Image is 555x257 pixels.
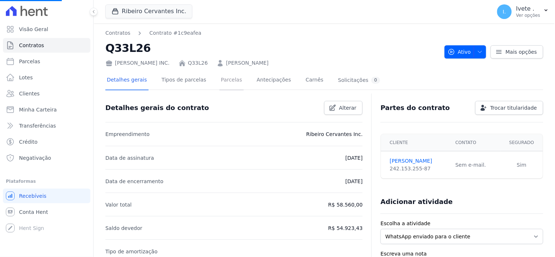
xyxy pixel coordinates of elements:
[19,90,40,97] span: Clientes
[3,205,90,219] a: Conta Hent
[226,59,269,67] a: [PERSON_NAME]
[3,54,90,69] a: Parcelas
[105,154,154,162] p: Data de assinatura
[19,106,57,113] span: Minha Carteira
[516,5,540,12] p: Ivete .
[490,104,537,112] span: Trocar titularidade
[149,29,201,37] a: Contrato #1c9eafea
[491,45,543,58] a: Mais opções
[390,157,446,165] a: [PERSON_NAME]
[500,134,543,151] th: Segurado
[380,103,450,112] h3: Partes do contrato
[337,71,382,90] a: Solicitações0
[220,71,244,90] a: Parcelas
[19,154,51,162] span: Negativação
[339,104,357,112] span: Alterar
[3,22,90,37] a: Visão Geral
[380,197,453,206] h3: Adicionar atividade
[19,74,33,81] span: Lotes
[491,1,555,22] button: I. Ivete . Ver opções
[451,151,500,179] td: Sem e-mail.
[188,59,208,67] a: Q33L26
[19,122,56,129] span: Transferências
[381,134,451,151] th: Cliente
[328,224,363,233] p: R$ 54.923,43
[3,70,90,85] a: Lotes
[503,9,506,14] span: I.
[345,154,363,162] p: [DATE]
[105,4,192,18] button: Ribeiro Cervantes Inc.
[105,71,149,90] a: Detalhes gerais
[328,200,363,209] p: R$ 58.560,00
[3,86,90,101] a: Clientes
[3,118,90,133] a: Transferências
[3,38,90,53] a: Contratos
[105,247,158,256] p: Tipo de amortização
[306,130,363,139] p: Ribeiro Cervantes Inc.
[371,77,380,84] div: 0
[445,45,487,58] button: Ativo
[3,151,90,165] a: Negativação
[105,40,439,56] h2: Q33L26
[19,192,46,200] span: Recebíveis
[506,48,537,56] span: Mais opções
[451,134,500,151] th: Contato
[6,177,87,186] div: Plataformas
[338,77,380,84] div: Solicitações
[105,29,439,37] nav: Breadcrumb
[105,29,202,37] nav: Breadcrumb
[105,224,142,233] p: Saldo devedor
[19,26,48,33] span: Visão Geral
[105,200,132,209] p: Valor total
[19,42,44,49] span: Contratos
[448,45,471,58] span: Ativo
[105,130,150,139] p: Empreendimento
[390,165,446,173] div: 242.153.255-87
[105,103,209,112] h3: Detalhes gerais do contrato
[380,220,543,227] label: Escolha a atividade
[304,71,325,90] a: Carnês
[19,208,48,216] span: Conta Hent
[19,138,38,145] span: Crédito
[105,29,130,37] a: Contratos
[475,101,543,115] a: Trocar titularidade
[19,58,40,65] span: Parcelas
[3,189,90,203] a: Recebíveis
[500,151,543,179] td: Sim
[105,59,170,67] div: [PERSON_NAME] INC.
[324,101,363,115] a: Alterar
[3,135,90,149] a: Crédito
[3,102,90,117] a: Minha Carteira
[105,177,164,186] p: Data de encerramento
[345,177,363,186] p: [DATE]
[160,71,208,90] a: Tipos de parcelas
[255,71,293,90] a: Antecipações
[516,12,540,18] p: Ver opções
